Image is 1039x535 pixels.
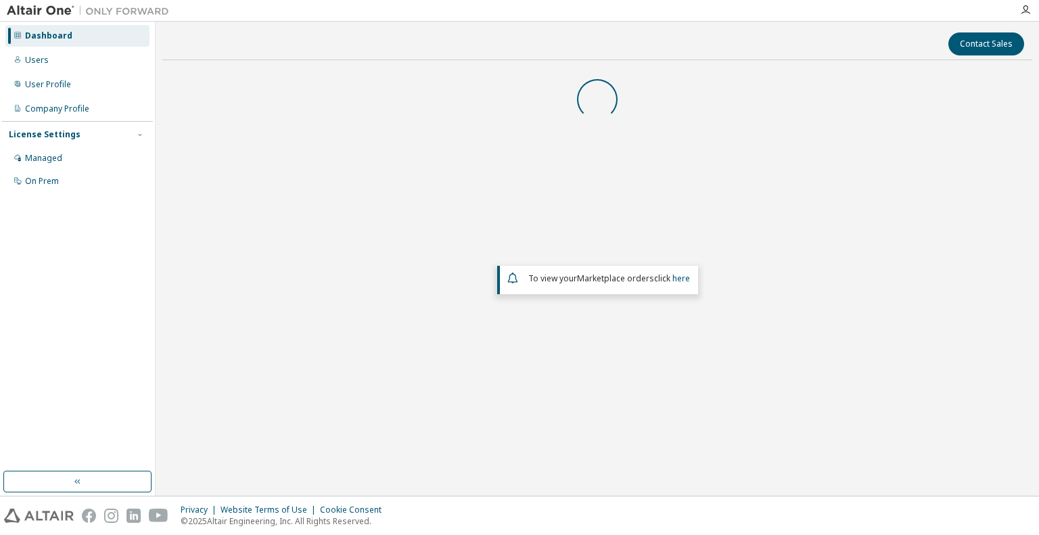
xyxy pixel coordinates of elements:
button: Contact Sales [948,32,1024,55]
div: User Profile [25,79,71,90]
div: Cookie Consent [320,505,390,515]
img: linkedin.svg [126,509,141,523]
div: Privacy [181,505,221,515]
div: On Prem [25,176,59,187]
img: altair_logo.svg [4,509,74,523]
div: Dashboard [25,30,72,41]
div: Company Profile [25,103,89,114]
span: To view your click [528,273,690,284]
img: youtube.svg [149,509,168,523]
div: Managed [25,153,62,164]
img: Altair One [7,4,176,18]
p: © 2025 Altair Engineering, Inc. All Rights Reserved. [181,515,390,527]
img: instagram.svg [104,509,118,523]
img: facebook.svg [82,509,96,523]
a: here [672,273,690,284]
em: Marketplace orders [577,273,654,284]
div: Website Terms of Use [221,505,320,515]
div: Users [25,55,49,66]
div: License Settings [9,129,80,140]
